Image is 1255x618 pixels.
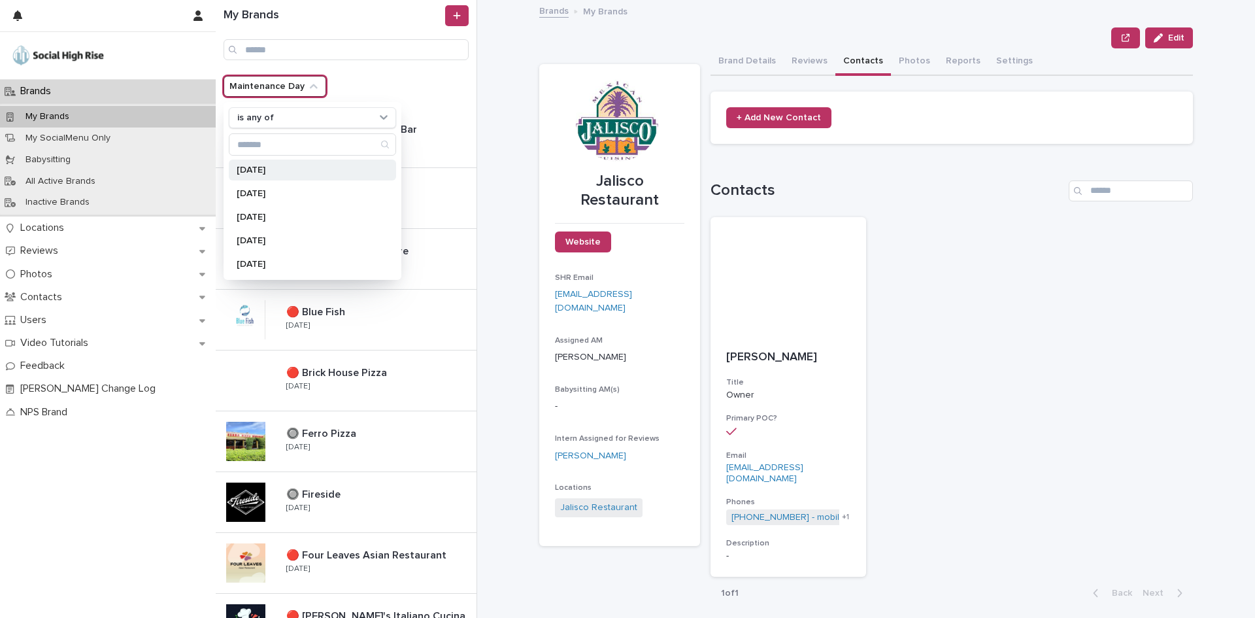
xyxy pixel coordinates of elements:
[842,513,849,521] span: + 1
[15,383,166,395] p: [PERSON_NAME] Change Log
[237,165,375,175] p: [DATE]
[286,564,310,574] p: [DATE]
[216,351,477,411] a: 🔴 Brick House Pizza🔴 Brick House Pizza [DATE]
[15,111,80,122] p: My Brands
[555,400,684,413] p: -
[229,134,395,155] input: Search
[15,176,106,187] p: All Active Brands
[15,337,99,349] p: Video Tutorials
[237,112,274,124] p: is any of
[15,245,69,257] p: Reviews
[583,3,627,18] p: My Brands
[539,3,569,18] a: Brands
[726,390,850,401] p: Owner
[1168,33,1184,43] span: Edit
[1082,587,1137,599] button: Back
[237,189,375,198] p: [DATE]
[286,504,310,513] p: [DATE]
[555,172,684,210] p: Jalisco Restaurant
[555,274,594,282] span: SHR Email
[15,314,57,326] p: Users
[555,337,603,345] span: Assigned AM
[711,48,784,76] button: Brand Details
[286,443,310,452] p: [DATE]
[15,85,61,97] p: Brands
[726,463,803,483] a: [EMAIL_ADDRESS][DOMAIN_NAME]
[286,382,310,391] p: [DATE]
[555,386,620,394] span: Babysitting AM(s)
[731,512,845,523] a: [PHONE_NUMBER] - mobile
[216,107,477,168] a: 🟢 Backroads Burger & Bar🟢 Backroads Burger & Bar [DATE]
[565,237,601,247] span: Website
[15,406,78,419] p: NPS Brand
[229,133,396,156] div: Search
[286,321,310,330] p: [DATE]
[726,107,831,128] a: + Add New Contact
[216,472,477,533] a: 🔘 Fireside🔘 Fireside [DATE]
[216,533,477,594] a: 🔴 Four Leaves Asian Restaurant🔴 Four Leaves Asian Restaurant [DATE]
[237,260,375,269] p: [DATE]
[784,48,835,76] button: Reviews
[726,351,850,365] p: [PERSON_NAME]
[560,501,637,515] a: Jalisco Restaurant
[237,213,375,222] p: [DATE]
[1137,587,1193,599] button: Next
[15,268,63,281] p: Photos
[1104,589,1132,598] span: Back
[286,303,348,318] p: 🔴 Blue Fish
[737,113,821,122] span: + Add New Contact
[726,451,850,461] h3: Email
[835,48,891,76] button: Contacts
[555,484,592,492] span: Locations
[216,411,477,472] a: 🔘 Ferro Pizza🔘 Ferro Pizza [DATE]
[555,449,626,463] a: [PERSON_NAME]
[726,497,850,507] h3: Phones
[286,547,449,562] p: 🔴 Four Leaves Asian Restaurant
[15,133,121,144] p: My SocialMenu Only
[711,217,866,577] a: [PERSON_NAME]TitleOwnerPrimary POC?Email[EMAIL_ADDRESS][DOMAIN_NAME]Phones[PHONE_NUMBER] - mobile...
[938,48,988,76] button: Reports
[711,181,1063,200] h1: Contacts
[555,232,611,252] a: Website
[286,425,359,440] p: 🔘 Ferro Pizza
[15,222,75,234] p: Locations
[711,577,749,609] p: 1 of 1
[988,48,1041,76] button: Settings
[1069,180,1193,201] input: Search
[726,551,850,562] div: -
[15,197,100,208] p: Inactive Brands
[15,154,81,165] p: Babysitting
[555,435,660,443] span: Intern Assigned for Reviews
[15,360,75,372] p: Feedback
[224,76,326,97] button: Maintenance Day
[10,43,106,69] img: o5DnuTxEQV6sW9jFYBBf
[224,9,443,23] h1: My Brands
[726,538,850,549] h3: Description
[216,168,477,229] a: 🟢 Backstop Bar & Grill🟢 Backstop Bar & Grill [DATE]
[286,486,343,501] p: 🔘 Fireside
[237,236,375,245] p: [DATE]
[555,351,684,364] p: [PERSON_NAME]
[216,290,477,351] a: 🔴 Blue Fish🔴 Blue Fish [DATE]
[216,229,477,290] a: 🟢 Bear's Pizza and More🟢 Bear's Pizza and More [DATE]
[286,364,390,379] p: 🔴 Brick House Pizza
[726,413,850,424] h3: Primary POC?
[1145,27,1193,48] button: Edit
[555,290,632,313] a: [EMAIL_ADDRESS][DOMAIN_NAME]
[891,48,938,76] button: Photos
[224,39,469,60] input: Search
[15,291,73,303] p: Contacts
[1143,589,1171,598] span: Next
[726,377,850,388] h3: Title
